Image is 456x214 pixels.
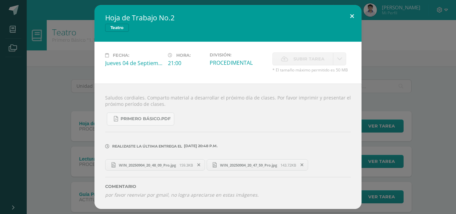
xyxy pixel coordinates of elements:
[105,184,351,189] label: Comentario
[333,52,346,65] a: La fecha de entrega ha expirado
[105,159,205,171] a: WIN_20250904_20_48_09_Pro.jpg 159.3KB
[179,163,193,168] span: 159.3KB
[168,59,204,67] div: 21:00
[210,52,267,57] label: División:
[296,161,308,169] span: Remover entrega
[105,13,351,22] h2: Hoja de Trabajo No.2
[193,161,205,169] span: Remover entrega
[176,53,191,58] span: Hora:
[105,59,163,67] div: Jueves 04 de Septiembre
[105,24,129,32] span: Teatro
[121,116,171,122] span: Primero Básico.pdf
[107,113,174,126] a: Primero Básico.pdf
[343,5,362,28] button: Close (Esc)
[272,52,333,65] label: La fecha de entrega ha expirado
[210,59,267,66] div: PROCEDIMENTAL
[116,163,179,168] span: WIN_20250904_20_48_09_Pro.jpg
[272,67,351,73] span: * El tamaño máximo permitido es 50 MB
[113,53,129,58] span: Fecha:
[112,144,182,149] span: Realizaste la última entrega el
[105,192,259,198] i: por favor reenviar por gmail, no logra apreciarse en estas imágenes.
[280,163,296,168] span: 143.72KB
[94,83,362,209] div: Saludos cordiales. Comparto material a desarrollar el próximo día de clases. Por favor imprimir y...
[207,159,308,171] a: WIN_20250904_20_47_59_Pro.jpg 143.72KB
[293,53,324,65] span: Subir tarea
[217,163,280,168] span: WIN_20250904_20_47_59_Pro.jpg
